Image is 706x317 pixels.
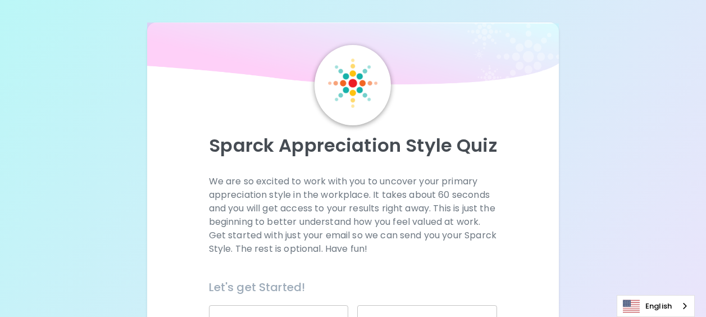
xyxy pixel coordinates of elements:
a: English [617,296,694,316]
aside: Language selected: English [617,295,695,317]
p: Sparck Appreciation Style Quiz [161,134,545,157]
p: We are so excited to work with you to uncover your primary appreciation style in the workplace. I... [209,175,498,256]
h6: Let's get Started! [209,278,498,296]
img: wave [147,22,559,90]
img: Sparck Logo [328,58,377,108]
div: Language [617,295,695,317]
